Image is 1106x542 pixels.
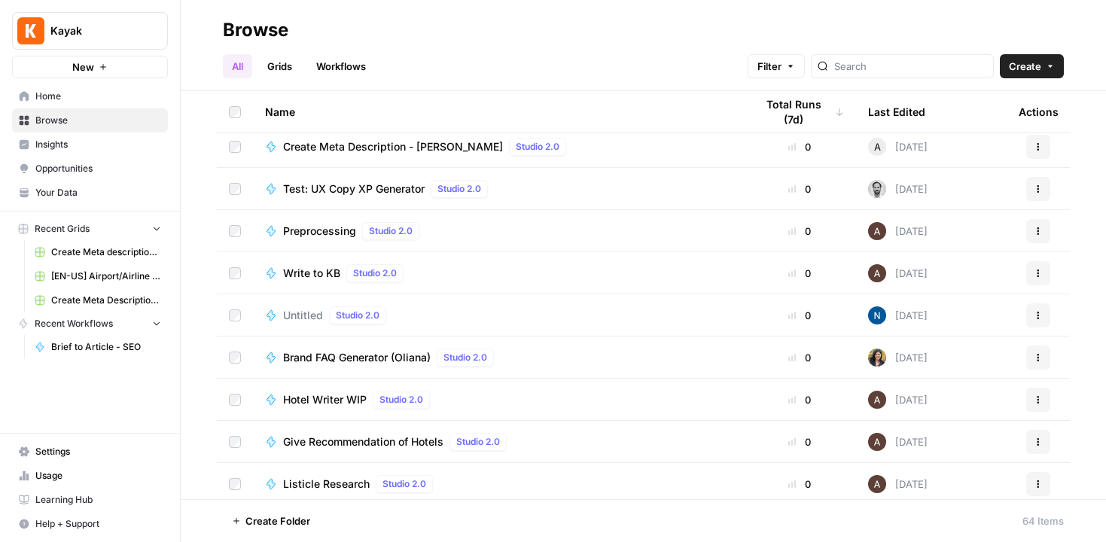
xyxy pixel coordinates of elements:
[283,392,367,407] span: Hotel Writer WIP
[35,186,161,199] span: Your Data
[1022,513,1064,528] div: 64 Items
[265,264,731,282] a: Write to KBStudio 2.0
[265,222,731,240] a: PreprocessingStudio 2.0
[17,17,44,44] img: Kayak Logo
[223,18,288,42] div: Browse
[874,139,881,154] span: A
[258,54,301,78] a: Grids
[223,509,319,533] button: Create Folder
[28,240,168,264] a: Create Meta description ([PERSON_NAME]) Grid
[283,139,503,154] span: Create Meta Description - [PERSON_NAME]
[834,59,987,74] input: Search
[12,464,168,488] a: Usage
[12,108,168,132] a: Browse
[35,469,161,483] span: Usage
[868,433,886,451] img: wtbmvrjo3qvncyiyitl6zoukl9gz
[516,140,559,154] span: Studio 2.0
[336,309,379,322] span: Studio 2.0
[12,157,168,181] a: Opportunities
[748,54,805,78] button: Filter
[12,132,168,157] a: Insights
[755,434,844,449] div: 0
[353,266,397,280] span: Studio 2.0
[283,181,425,196] span: Test: UX Copy XP Generator
[35,162,161,175] span: Opportunities
[307,54,375,78] a: Workflows
[35,517,161,531] span: Help + Support
[757,59,782,74] span: Filter
[755,477,844,492] div: 0
[382,477,426,491] span: Studio 2.0
[868,349,928,367] div: [DATE]
[72,59,94,75] span: New
[868,306,928,324] div: [DATE]
[265,138,731,156] a: Create Meta Description - [PERSON_NAME]Studio 2.0
[283,350,431,365] span: Brand FAQ Generator (Oliana)
[12,56,168,78] button: New
[755,224,844,239] div: 0
[868,264,886,282] img: wtbmvrjo3qvncyiyitl6zoukl9gz
[868,180,886,198] img: lemk4kch0nuxk7w1xh7asgdteu4z
[265,433,731,451] a: Give Recommendation of HotelsStudio 2.0
[12,218,168,240] button: Recent Grids
[12,488,168,512] a: Learning Hub
[868,391,928,409] div: [DATE]
[265,91,731,132] div: Name
[35,317,113,330] span: Recent Workflows
[755,181,844,196] div: 0
[283,434,443,449] span: Give Recommendation of Hotels
[283,266,340,281] span: Write to KB
[868,222,928,240] div: [DATE]
[755,392,844,407] div: 0
[868,264,928,282] div: [DATE]
[283,308,323,323] span: Untitled
[51,245,161,259] span: Create Meta description ([PERSON_NAME]) Grid
[755,91,844,132] div: Total Runs (7d)
[1000,54,1064,78] button: Create
[283,224,356,239] span: Preprocessing
[35,222,90,236] span: Recent Grids
[755,350,844,365] div: 0
[35,90,161,103] span: Home
[1009,59,1041,74] span: Create
[265,391,731,409] a: Hotel Writer WIPStudio 2.0
[265,475,731,493] a: Listicle ResearchStudio 2.0
[265,180,731,198] a: Test: UX Copy XP GeneratorStudio 2.0
[12,12,168,50] button: Workspace: Kayak
[245,513,310,528] span: Create Folder
[443,351,487,364] span: Studio 2.0
[868,475,886,493] img: wtbmvrjo3qvncyiyitl6zoukl9gz
[223,54,252,78] a: All
[868,433,928,451] div: [DATE]
[51,340,161,354] span: Brief to Article - SEO
[868,349,886,367] img: re7xpd5lpd6r3te7ued3p9atxw8h
[12,440,168,464] a: Settings
[755,139,844,154] div: 0
[12,181,168,205] a: Your Data
[456,435,500,449] span: Studio 2.0
[868,475,928,493] div: [DATE]
[12,312,168,335] button: Recent Workflows
[51,294,161,307] span: Create Meta Description ([PERSON_NAME]) Grid
[50,23,142,38] span: Kayak
[35,114,161,127] span: Browse
[868,222,886,240] img: wtbmvrjo3qvncyiyitl6zoukl9gz
[868,306,886,324] img: n7pe0zs00y391qjouxmgrq5783et
[28,335,168,359] a: Brief to Article - SEO
[283,477,370,492] span: Listicle Research
[28,288,168,312] a: Create Meta Description ([PERSON_NAME]) Grid
[265,349,731,367] a: Brand FAQ Generator (Oliana)Studio 2.0
[12,84,168,108] a: Home
[868,391,886,409] img: wtbmvrjo3qvncyiyitl6zoukl9gz
[35,445,161,458] span: Settings
[265,306,731,324] a: UntitledStudio 2.0
[379,393,423,406] span: Studio 2.0
[12,512,168,536] button: Help + Support
[755,308,844,323] div: 0
[369,224,413,238] span: Studio 2.0
[1019,91,1059,132] div: Actions
[51,269,161,283] span: [EN-US] Airport/Airline Content Refresh
[868,180,928,198] div: [DATE]
[28,264,168,288] a: [EN-US] Airport/Airline Content Refresh
[868,91,925,132] div: Last Edited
